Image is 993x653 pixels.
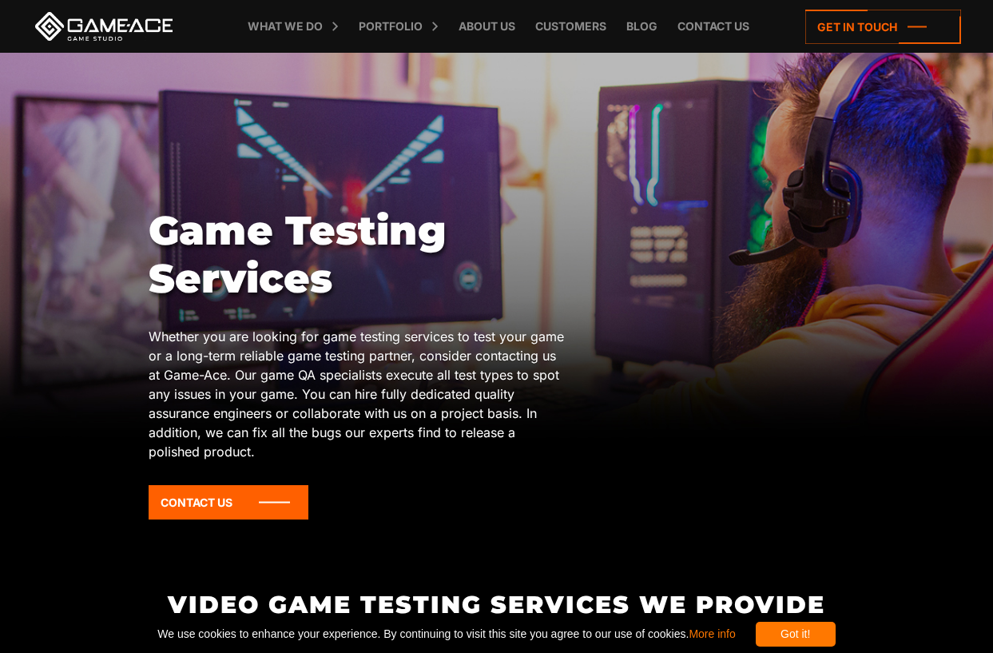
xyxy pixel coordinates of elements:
a: Get in touch [805,10,961,44]
h2: Video Game Testing Services We Provide [71,591,922,618]
div: Got it! [756,622,836,647]
span: We use cookies to enhance your experience. By continuing to visit this site you agree to our use ... [157,622,735,647]
h1: Game Testing Services [149,207,566,303]
a: More info [689,627,735,640]
p: Whether you are looking for game testing services to test your game or a long-term reliable game ... [149,327,566,461]
a: Contact Us [149,485,308,520]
